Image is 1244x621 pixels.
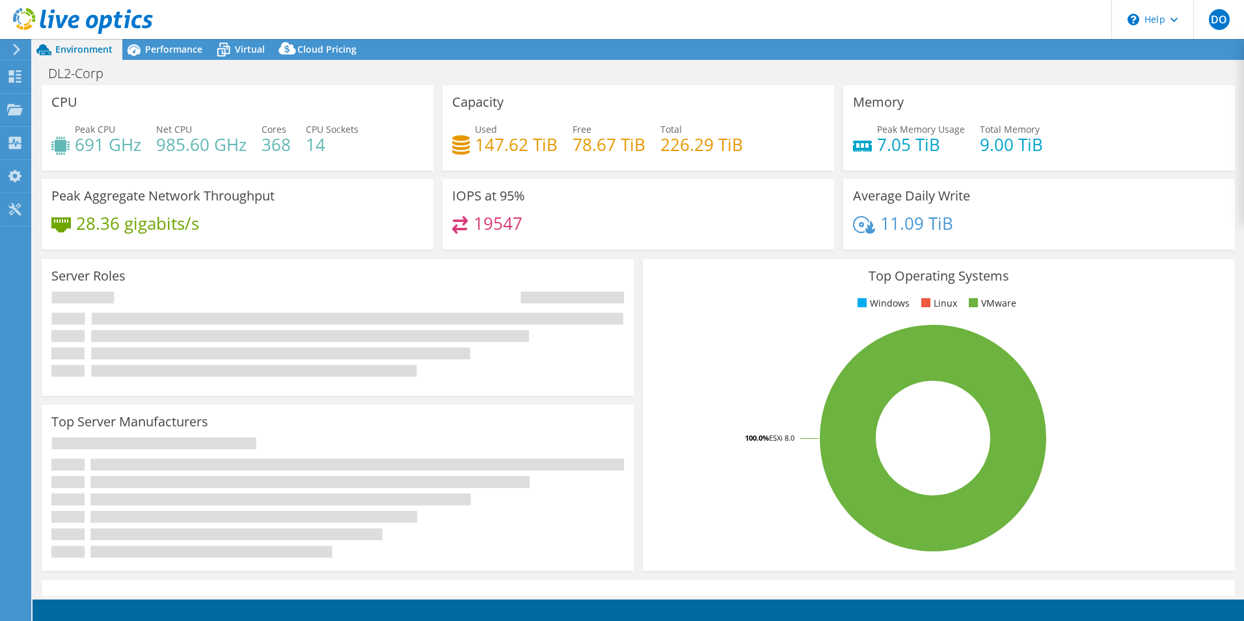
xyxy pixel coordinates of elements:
span: DO [1209,9,1230,30]
h3: Memory [853,95,904,109]
span: Virtual [235,43,265,55]
tspan: ESXi 8.0 [769,433,794,443]
h3: Server Roles [51,269,126,283]
h4: 691 GHz [75,137,141,152]
h3: Peak Aggregate Network Throughput [51,189,275,203]
h4: 226.29 TiB [660,137,743,152]
li: Linux [918,296,957,310]
span: Cores [262,123,286,135]
h4: 78.67 TiB [573,137,645,152]
h3: Capacity [452,95,504,109]
span: CPU Sockets [306,123,358,135]
span: Peak Memory Usage [877,123,965,135]
h4: 985.60 GHz [156,137,247,152]
h4: 11.09 TiB [880,216,953,230]
h1: DL2-Corp [42,66,124,81]
span: Cloud Pricing [297,43,357,55]
span: Performance [145,43,202,55]
tspan: 100.0% [745,433,769,443]
h4: 14 [306,137,358,152]
h4: 368 [262,137,291,152]
span: Environment [55,43,113,55]
span: Used [475,123,497,135]
li: VMware [966,296,1016,310]
h4: 7.05 TiB [877,137,965,152]
h3: Top Operating Systems [653,269,1225,283]
span: Total [660,123,682,135]
h4: 19547 [474,216,522,230]
span: Net CPU [156,123,192,135]
h3: Average Daily Write [853,189,970,203]
h4: 147.62 TiB [475,137,558,152]
h4: 28.36 gigabits/s [76,216,199,230]
h3: Top Server Manufacturers [51,415,208,429]
span: Free [573,123,591,135]
h4: 9.00 TiB [980,137,1043,152]
h3: CPU [51,95,77,109]
svg: \n [1128,14,1139,25]
span: Peak CPU [75,123,115,135]
h3: IOPS at 95% [452,189,525,203]
li: Windows [854,296,910,310]
span: Total Memory [980,123,1040,135]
